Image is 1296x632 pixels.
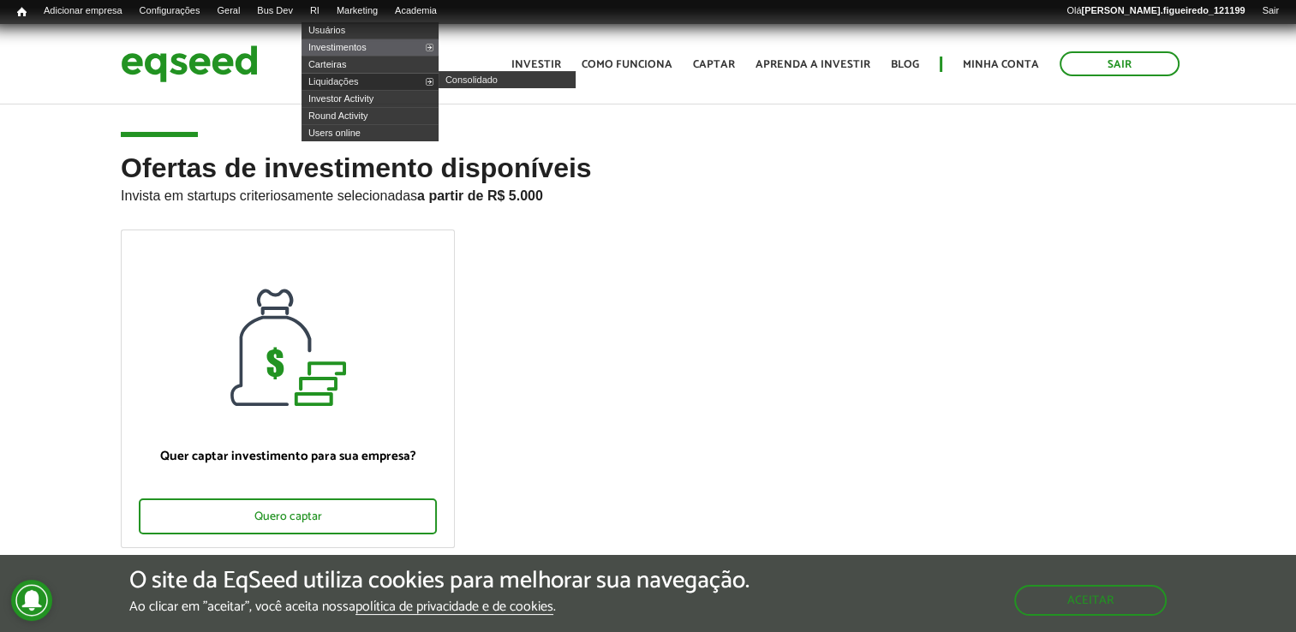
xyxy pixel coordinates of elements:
[1081,5,1245,15] strong: [PERSON_NAME].figueiredo_121199
[582,59,672,70] a: Como funciona
[1014,585,1167,616] button: Aceitar
[302,4,328,18] a: RI
[129,599,750,615] p: Ao clicar em "aceitar", você aceita nossa .
[511,59,561,70] a: Investir
[121,153,1175,230] h2: Ofertas de investimento disponíveis
[121,230,455,548] a: Quer captar investimento para sua empresa? Quero captar
[208,4,248,18] a: Geral
[756,59,870,70] a: Aprenda a investir
[121,41,258,86] img: EqSeed
[17,6,27,18] span: Início
[9,4,35,21] a: Início
[248,4,302,18] a: Bus Dev
[693,59,735,70] a: Captar
[121,183,1175,204] p: Invista em startups criteriosamente selecionadas
[35,4,131,18] a: Adicionar empresa
[139,449,437,464] p: Quer captar investimento para sua empresa?
[1060,51,1180,76] a: Sair
[891,59,919,70] a: Blog
[1253,4,1287,18] a: Sair
[129,568,750,594] h5: O site da EqSeed utiliza cookies para melhorar sua navegação.
[963,59,1039,70] a: Minha conta
[131,4,209,18] a: Configurações
[417,188,543,203] strong: a partir de R$ 5.000
[139,498,437,534] div: Quero captar
[328,4,386,18] a: Marketing
[1058,4,1253,18] a: Olá[PERSON_NAME].figueiredo_121199
[386,4,445,18] a: Academia
[302,21,439,39] a: Usuários
[355,600,553,615] a: política de privacidade e de cookies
